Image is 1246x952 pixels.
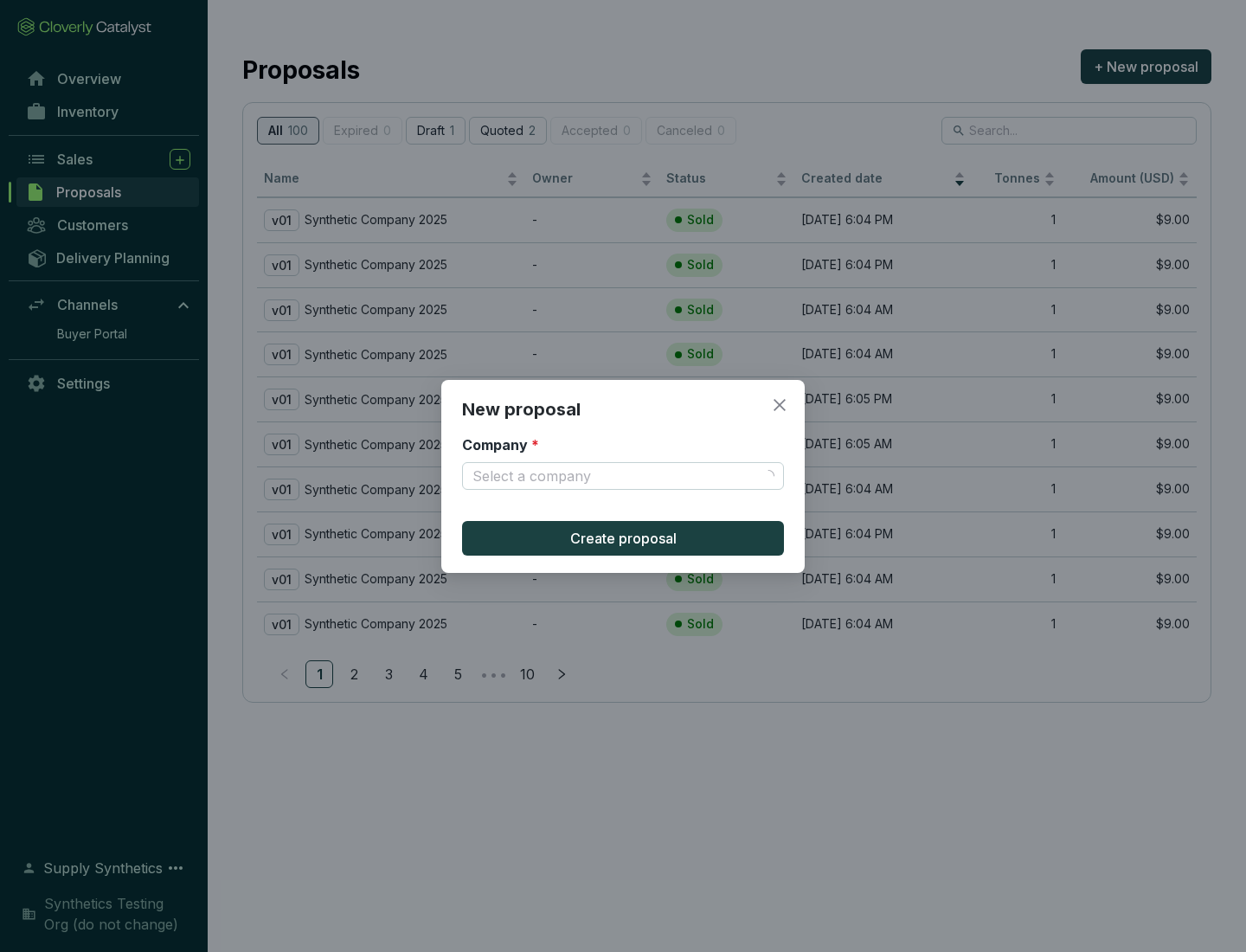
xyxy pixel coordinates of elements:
[570,527,677,548] span: Create proposal
[462,520,784,555] button: Create proposal
[766,397,793,413] span: Close
[762,469,774,481] span: loading
[766,391,793,419] button: Close
[772,397,787,413] span: close
[462,397,784,421] h2: New proposal
[462,435,539,454] label: Company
